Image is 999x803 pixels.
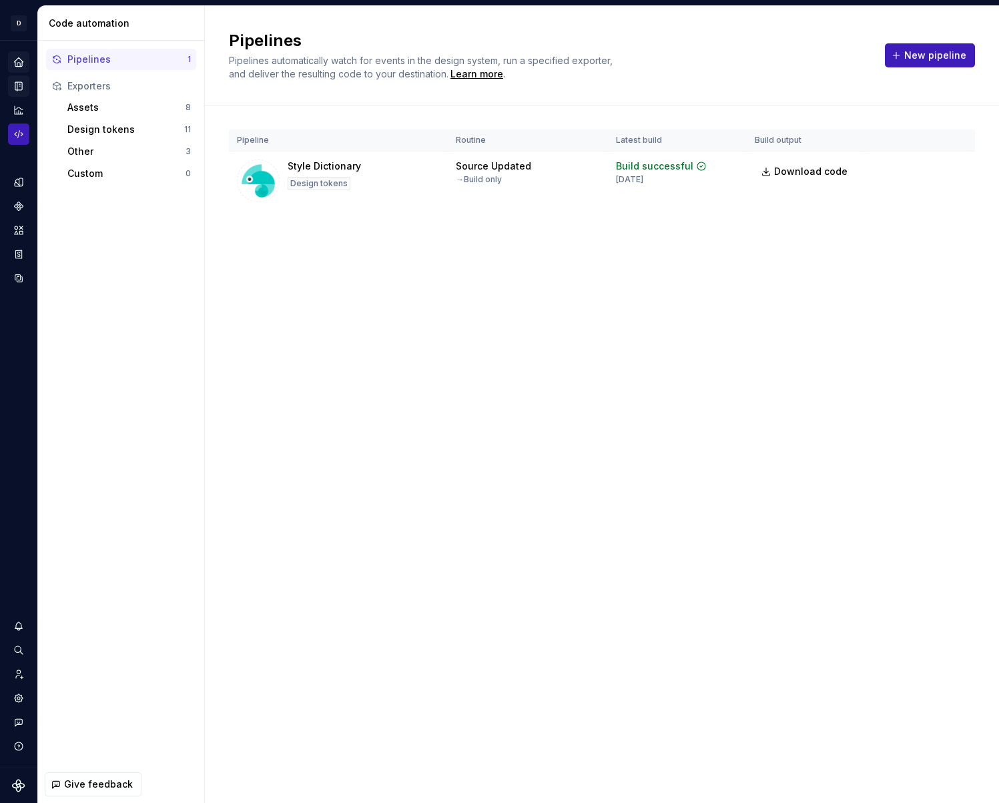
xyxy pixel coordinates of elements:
span: Give feedback [64,778,133,791]
button: Notifications [8,615,29,637]
div: 11 [184,124,191,135]
button: D [3,9,35,37]
div: 1 [188,54,191,65]
th: Build output [747,129,864,152]
div: Source Updated [456,160,531,173]
span: New pipeline [904,49,966,62]
button: Give feedback [45,772,141,796]
a: Design tokens [8,172,29,193]
span: Pipelines automatically watch for events in the design system, run a specified exporter, and deli... [229,55,615,79]
button: Assets8 [62,97,196,118]
a: Documentation [8,75,29,97]
a: Data sources [8,268,29,289]
a: Settings [8,688,29,709]
div: Custom [67,167,186,180]
div: Design tokens [67,123,184,136]
a: Storybook stories [8,244,29,265]
div: Other [67,145,186,158]
div: Exporters [67,79,191,93]
a: Assets [8,220,29,241]
a: Analytics [8,99,29,121]
div: 8 [186,102,191,113]
div: 0 [186,168,191,179]
button: Pipelines1 [46,49,196,70]
a: Invite team [8,663,29,685]
div: 3 [186,146,191,157]
a: Components [8,196,29,217]
a: Learn more [450,67,503,81]
div: Assets [67,101,186,114]
svg: Supernova Logo [12,779,25,792]
span: Download code [774,165,848,178]
div: Code automation [49,17,199,30]
button: Search ⌘K [8,639,29,661]
button: New pipeline [885,43,975,67]
div: Pipelines [67,53,188,66]
a: Code automation [8,123,29,145]
div: → Build only [456,174,502,185]
h2: Pipelines [229,30,869,51]
div: D [11,15,27,31]
span: . [448,69,505,79]
th: Latest build [608,129,747,152]
div: Style Dictionary [288,160,361,173]
div: Design tokens [288,177,350,190]
button: Contact support [8,712,29,733]
div: [DATE] [616,174,643,185]
a: Download code [755,160,856,184]
button: Custom0 [62,163,196,184]
button: Other3 [62,141,196,162]
th: Routine [448,129,608,152]
th: Pipeline [229,129,448,152]
button: Design tokens11 [62,119,196,140]
div: Build successful [616,160,693,173]
a: Home [8,51,29,73]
